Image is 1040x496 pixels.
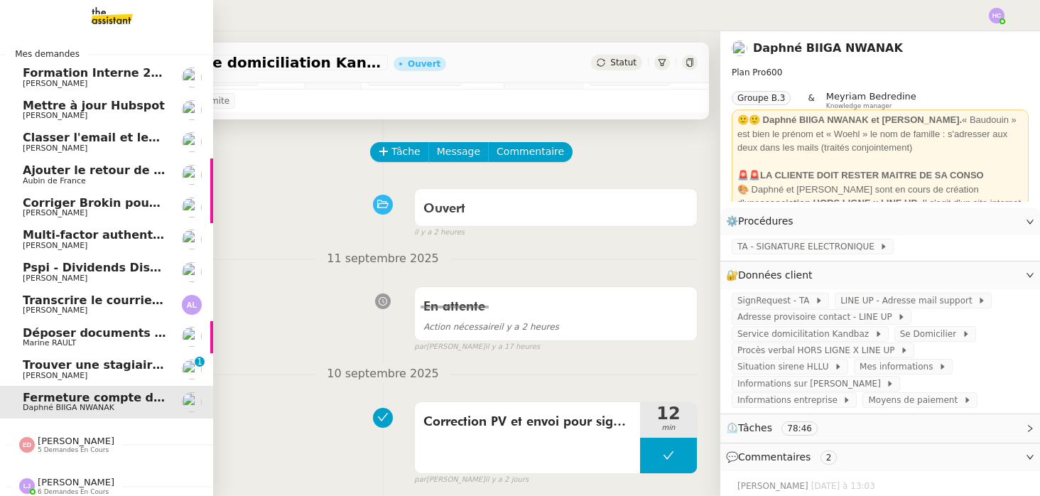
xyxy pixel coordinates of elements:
[738,422,772,433] span: Tâches
[485,341,540,353] span: il y a 17 heures
[414,341,540,353] small: [PERSON_NAME]
[23,391,288,404] span: Fermeture compte domiciliation Kandbaz
[74,55,382,70] span: Fermeture compte domiciliation Kandbaz
[370,142,429,162] button: Tâche
[726,422,830,433] span: ⏲️
[726,267,818,284] span: 🔐
[737,377,886,391] span: Informations sur [PERSON_NAME]
[182,68,202,87] img: users%2Fa6PbEmLwvGXylUqKytRPpDpAx153%2Favatar%2Ffanny.png
[182,295,202,315] img: svg
[737,293,815,308] span: SignRequest - TA
[315,365,450,384] span: 10 septembre 2025
[640,405,697,422] span: 12
[423,301,485,313] span: En attente
[860,360,938,374] span: Mes informations
[23,66,269,80] span: Formation Interne 2 - [PERSON_NAME]
[732,91,791,105] nz-tag: Groupe B.3
[182,165,202,185] img: users%2FSclkIUIAuBOhhDrbgjtrSikBoD03%2Favatar%2F48cbc63d-a03d-4817-b5bf-7f7aeed5f2a9
[391,144,421,160] span: Tâche
[720,207,1040,235] div: ⚙️Procédures
[737,360,834,374] span: Situation sirene HLLU
[640,422,697,434] span: min
[23,371,87,380] span: [PERSON_NAME]
[610,58,637,68] span: Statut
[23,338,76,347] span: Marine RAULT
[414,341,426,353] span: par
[414,474,529,486] small: [PERSON_NAME]
[23,358,257,372] span: Trouver une stagiaire administrative
[197,357,202,370] p: 1
[23,274,87,283] span: [PERSON_NAME]
[182,230,202,249] img: users%2Fa6PbEmLwvGXylUqKytRPpDpAx153%2Favatar%2Ffanny.png
[23,99,165,112] span: Mettre à jour Hubspot
[781,421,818,436] nz-tag: 78:46
[23,241,87,250] span: [PERSON_NAME]
[423,203,465,215] span: Ouvert
[868,393,963,407] span: Moyens de paiement
[766,68,782,77] span: 600
[182,132,202,152] img: users%2FNmPW3RcGagVdwlUj0SIRjiM8zA23%2Favatar%2Fb3e8f68e-88d8-429d-a2bd-00fb6f2d12db
[759,198,917,208] strong: association HORS LIGNE x LINE UP
[23,111,87,120] span: [PERSON_NAME]
[738,451,811,463] span: Commentaires
[737,393,843,407] span: Informations entreprise
[23,306,87,315] span: [PERSON_NAME]
[753,41,903,55] a: Daphné BIIGA NWANAK
[737,183,1023,238] div: 🎨 Daphné et [PERSON_NAME] sont en cours de création d'une . Il s'agit d'un site internet qui va v...
[38,446,109,454] span: 5 demandes en cours
[182,100,202,120] img: users%2Fa6PbEmLwvGXylUqKytRPpDpAx153%2Favatar%2Ffanny.png
[726,213,800,230] span: ⚙️
[737,343,900,357] span: Procès verbal HORS LIGNE X LINE UP
[726,451,843,463] span: 💬
[19,478,35,494] img: svg
[315,249,450,269] span: 11 septembre 2025
[720,262,1040,289] div: 🔐Données client
[808,91,814,109] span: &
[23,261,895,274] span: Pspi - Dividends Distrubution Certificate Remittance copy: Sign and Return [DATE] - Pspi_b00f3388...
[826,102,892,110] span: Knowledge manager
[437,144,480,160] span: Message
[23,144,87,153] span: [PERSON_NAME]
[195,357,205,367] nz-badge-sup: 1
[19,437,35,453] img: svg
[485,474,529,486] span: il y a 2 jours
[38,477,114,487] span: [PERSON_NAME]
[737,170,984,180] strong: 🚨🚨LA CLIENTE DOIT RESTER MAITRE DE SA CONSO
[826,91,916,109] app-user-label: Knowledge manager
[182,262,202,282] img: users%2Fa6PbEmLwvGXylUqKytRPpDpAx153%2Favatar%2Ffanny.png
[737,327,874,341] span: Service domicilitation Kandbaz
[989,8,1004,23] img: svg
[811,480,878,492] span: [DATE] à 13:03
[182,360,202,379] img: users%2FERVxZKLGxhVfG9TsREY0WEa9ok42%2Favatar%2Fportrait-563450-crop.jpg
[38,488,109,496] span: 6 demandes en cours
[720,443,1040,471] div: 💬Commentaires 2
[826,91,916,102] span: Meyriam Bedredine
[182,327,202,347] img: users%2Fo4K84Ijfr6OOM0fa5Hz4riIOf4g2%2Favatar%2FChatGPT%20Image%201%20aou%CC%82t%202025%2C%2010_2...
[428,142,489,162] button: Message
[820,451,838,465] nz-tag: 2
[23,293,351,307] span: Transcrire le courrier manuscrit en document Word
[23,79,87,88] span: [PERSON_NAME]
[737,480,811,492] span: [PERSON_NAME]
[414,227,465,239] span: il y a 2 heures
[488,142,573,162] button: Commentaire
[23,131,207,144] span: Classer l'email et les fichiers
[414,474,426,486] span: par
[23,208,87,217] span: [PERSON_NAME]
[23,228,666,242] span: Multi-factor authentication expires [DATE] 9/11/20250588dce9498f385d8e1be13c99cb183ffe3487a9
[23,403,114,412] span: Daphné BIIGA NWANAK
[732,41,747,56] img: users%2FKPVW5uJ7nAf2BaBJPZnFMauzfh73%2Favatar%2FDigitalCollectionThumbnailHandler.jpeg
[737,114,962,125] strong: 🙂🙂 Daphné BIIGA NWANAK et [PERSON_NAME].
[423,322,499,332] span: Action nécessaire
[497,144,564,160] span: Commentaire
[737,113,1023,155] div: « Baudouin » est bien le prénom et « Woehl » le nom de famille : s'adresser aux deux dans les mai...
[423,322,559,332] span: il y a 2 heures
[23,326,264,340] span: Déposer documents sur espace OPCO
[738,269,813,281] span: Données client
[738,215,793,227] span: Procédures
[423,411,632,433] span: Correction PV et envoi pour signatures
[6,47,88,61] span: Mes demandes
[840,293,977,308] span: LINE UP - Adresse mail support
[23,196,275,210] span: Corriger Brokin pour clôture comptable
[732,68,766,77] span: Plan Pro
